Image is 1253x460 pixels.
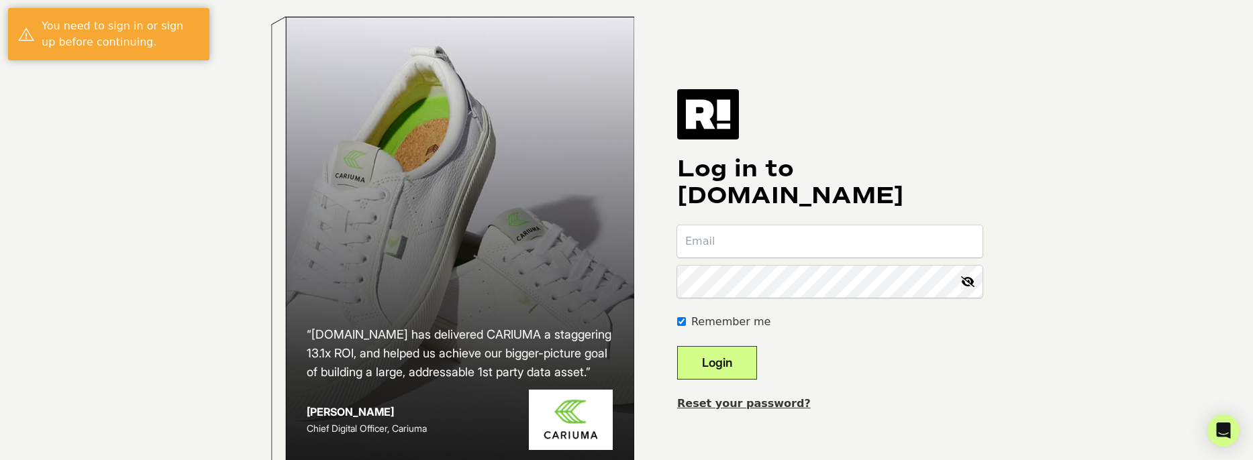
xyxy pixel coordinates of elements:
input: Email [677,225,983,257]
button: Login [677,346,757,380]
img: Retention.com [677,89,739,139]
h1: Log in to [DOMAIN_NAME] [677,156,983,209]
strong: [PERSON_NAME] [307,405,394,418]
h2: “[DOMAIN_NAME] has delivered CARIUMA a staggering 13.1x ROI, and helped us achieve our bigger-pic... [307,325,613,382]
div: You need to sign in or sign up before continuing. [42,18,199,50]
div: Open Intercom Messenger [1207,414,1240,447]
img: Cariuma [529,390,613,451]
a: Reset your password? [677,397,811,410]
span: Chief Digital Officer, Cariuma [307,422,427,434]
label: Remember me [691,314,770,330]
